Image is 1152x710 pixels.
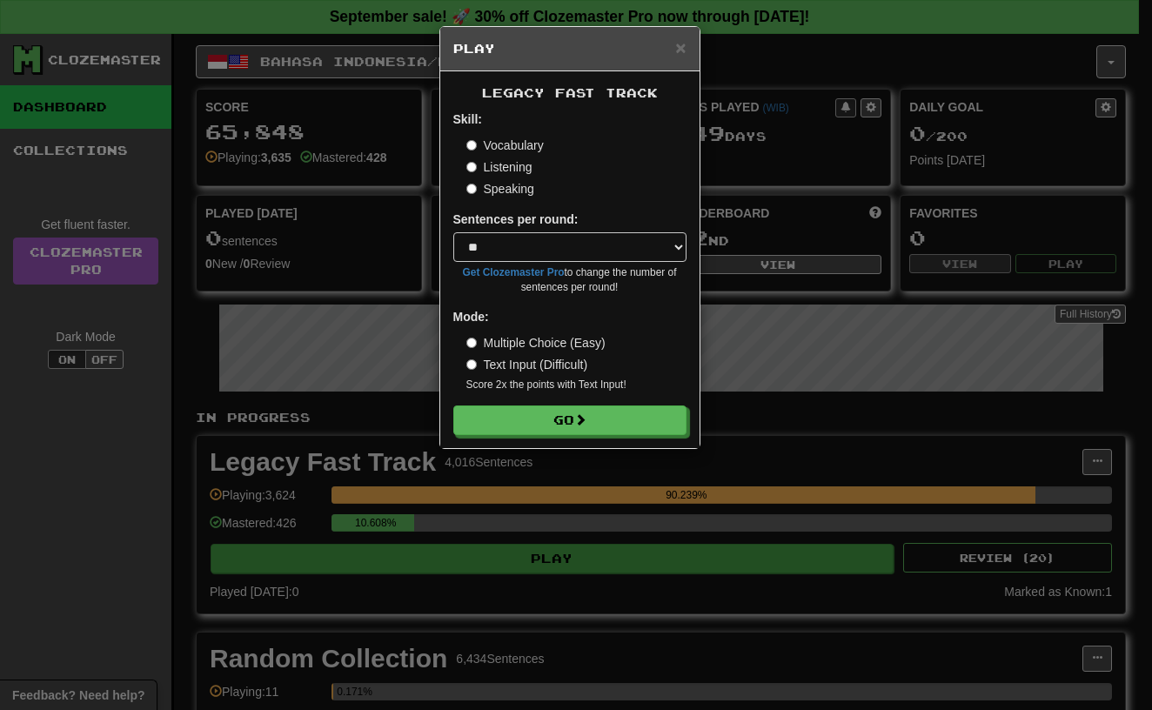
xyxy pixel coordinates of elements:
[453,40,687,57] h5: Play
[466,356,588,373] label: Text Input (Difficult)
[466,378,687,392] small: Score 2x the points with Text Input !
[466,184,477,194] input: Speaking
[466,359,477,370] input: Text Input (Difficult)
[453,405,687,435] button: Go
[466,158,532,176] label: Listening
[466,334,606,352] label: Multiple Choice (Easy)
[466,180,534,198] label: Speaking
[675,37,686,57] span: ×
[453,112,482,126] strong: Skill:
[675,38,686,57] button: Close
[466,162,477,172] input: Listening
[466,140,477,151] input: Vocabulary
[453,310,489,324] strong: Mode:
[453,265,687,295] small: to change the number of sentences per round!
[466,137,544,154] label: Vocabulary
[463,266,565,278] a: Get Clozemaster Pro
[466,338,477,348] input: Multiple Choice (Easy)
[482,85,658,100] span: Legacy Fast Track
[453,211,579,228] label: Sentences per round:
